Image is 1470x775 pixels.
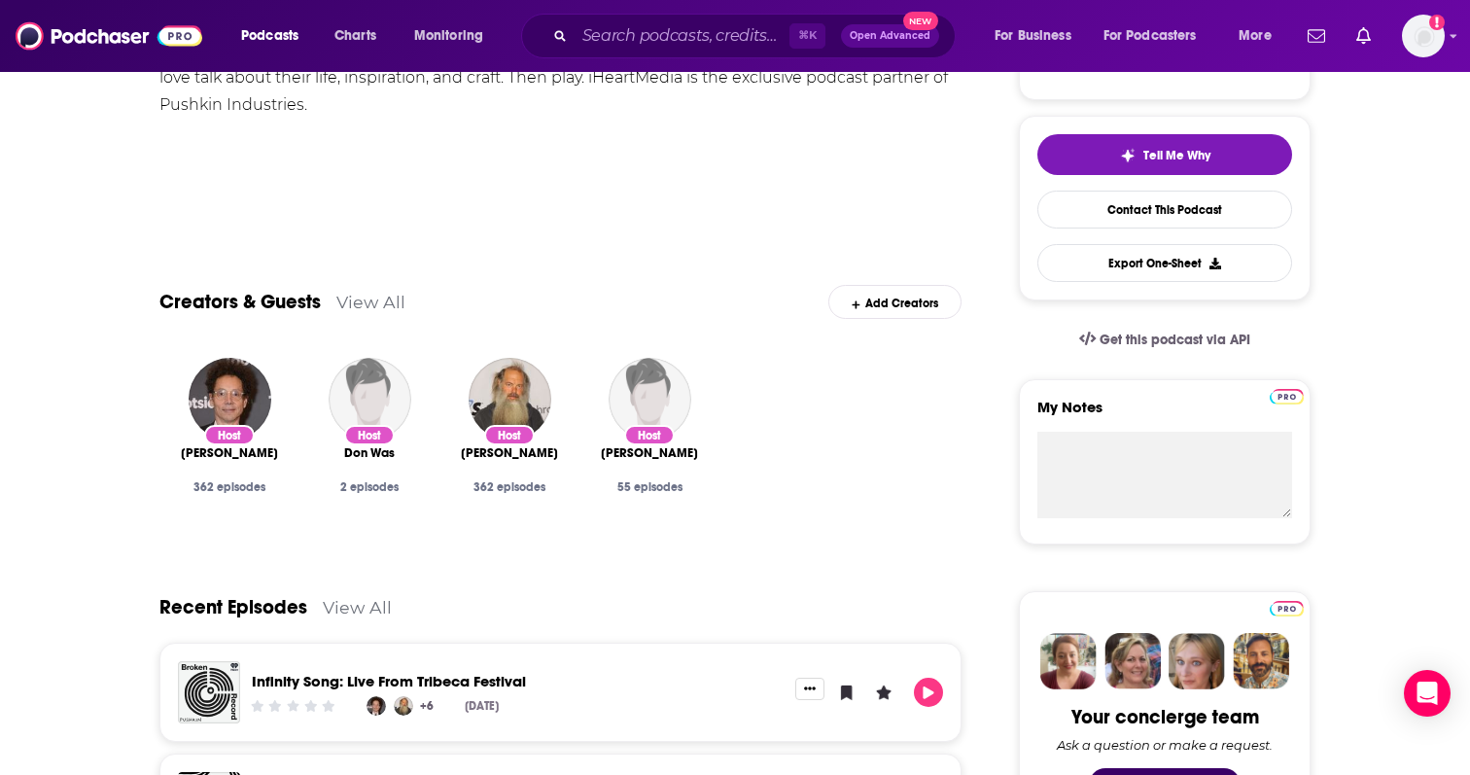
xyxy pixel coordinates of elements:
a: +6 [417,696,437,716]
span: More [1239,22,1272,50]
a: Show notifications dropdown [1300,19,1333,53]
img: Rick Rubin [394,696,413,716]
div: Host [204,425,255,445]
a: Bruce Headlam [601,445,698,461]
button: open menu [981,20,1096,52]
span: [PERSON_NAME] [181,445,278,461]
img: Don Was [329,358,411,440]
button: open menu [401,20,508,52]
a: Recent Episodes [159,595,307,619]
img: Rick Rubin [469,358,551,440]
img: Podchaser Pro [1270,601,1304,616]
div: Host [344,425,395,445]
label: My Notes [1037,398,1292,432]
button: Export One-Sheet [1037,244,1292,282]
img: User Profile [1402,15,1445,57]
img: Sydney Profile [1040,633,1097,689]
span: [PERSON_NAME] [461,445,558,461]
img: Malcolm Gladwell [367,696,386,716]
span: Tell Me Why [1143,148,1210,163]
div: Add Creators [828,285,962,319]
img: tell me why sparkle [1120,148,1136,163]
img: Podchaser - Follow, Share and Rate Podcasts [16,18,202,54]
a: Rick Rubin [461,445,558,461]
a: View All [323,597,392,617]
span: ⌘ K [789,23,825,49]
a: Infinity Song: Live From Tribeca Festival [252,672,526,690]
span: New [903,12,938,30]
a: View All [336,292,405,312]
span: Monitoring [414,22,483,50]
div: Search podcasts, credits, & more... [540,14,974,58]
button: Show More Button [795,678,824,699]
div: 2 episodes [315,480,424,494]
span: [PERSON_NAME] [601,445,698,461]
div: 362 episodes [455,480,564,494]
img: Podchaser Pro [1270,389,1304,405]
div: Host [484,425,535,445]
svg: Add a profile image [1429,15,1445,30]
button: Leave a Rating [869,678,898,707]
img: Jules Profile [1169,633,1225,689]
a: Pro website [1270,386,1304,405]
button: open menu [227,20,324,52]
img: Infinity Song: Live From Tribeca Festival [178,661,240,723]
span: Podcasts [241,22,298,50]
span: For Podcasters [1103,22,1197,50]
button: open menu [1225,20,1296,52]
div: Ask a question or make a request. [1057,737,1273,753]
a: Charts [322,20,388,52]
div: 55 episodes [595,480,704,494]
a: Creators & Guests [159,290,321,314]
div: Community Rating: 0 out of 5 [249,699,337,714]
div: Your concierge team [1071,705,1259,729]
button: tell me why sparkleTell Me Why [1037,134,1292,175]
a: Show notifications dropdown [1348,19,1379,53]
span: Get this podcast via API [1100,332,1250,348]
div: Open Intercom Messenger [1404,670,1451,717]
a: Pro website [1270,598,1304,616]
img: Bruce Headlam [609,358,691,440]
img: Barbara Profile [1104,633,1161,689]
span: Charts [334,22,376,50]
input: Search podcasts, credits, & more... [575,20,789,52]
a: Don Was [344,445,395,461]
div: [DATE] [465,699,499,713]
img: Malcolm Gladwell [189,358,271,440]
span: Logged in as alignPR [1402,15,1445,57]
button: open menu [1091,20,1225,52]
button: Show profile menu [1402,15,1445,57]
button: Open AdvancedNew [841,24,939,48]
div: From [PERSON_NAME], [PERSON_NAME], [PERSON_NAME], and [PERSON_NAME]. The musicians you love talk ... [159,37,962,119]
span: For Business [995,22,1071,50]
a: Malcolm Gladwell [181,445,278,461]
div: 362 episodes [175,480,284,494]
span: Open Advanced [850,31,930,41]
a: Contact This Podcast [1037,191,1292,229]
button: Bookmark Episode [832,678,861,707]
div: Host [624,425,675,445]
button: Play [914,678,943,707]
a: Get this podcast via API [1064,316,1266,364]
img: Jon Profile [1233,633,1289,689]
